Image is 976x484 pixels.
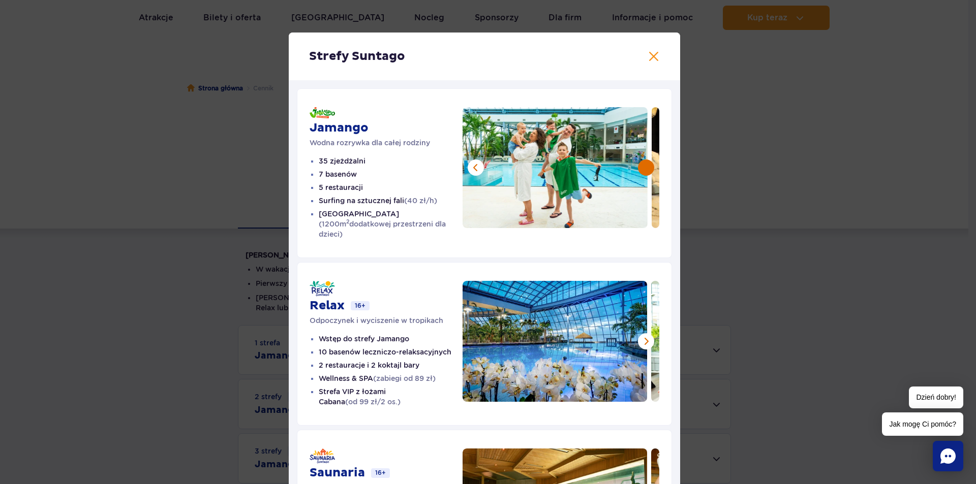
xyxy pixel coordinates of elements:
sup: 2 [346,218,349,225]
li: 35 zjeżdżalni [319,156,463,166]
li: 7 basenów [319,169,463,179]
span: Dzień dobry! [909,386,963,408]
h2: Strefy Suntago [309,49,660,64]
img: Kryty basen otoczony białymi orchideami i palmami, z widokiem na niebo o zmierzchu [463,281,648,402]
li: 5 restauracji [319,182,463,192]
h3: Jamango [310,120,463,136]
p: Wodna rozrywka dla całej rodziny [310,138,463,148]
span: (od 99 zł/2 os.) [345,398,401,406]
p: Odpoczynek i wyciszenie w tropikach [310,315,463,326]
img: Pięcioosobowa rodzina w szlafrokach i klapkach bawi się przy krytym basenie otoczonym palmami [462,107,647,228]
img: Relax - Suntago [310,281,335,296]
li: Wellness & SPA [319,373,463,383]
li: 10 basenów leczniczo-relaksacyjnych [319,347,463,357]
li: Surfing na sztucznej fali [319,196,463,206]
li: Strefa VIP z łożami Cabana [319,386,463,407]
img: Jamango - Water Jungle [310,107,335,118]
span: (1200m dodatkowej przestrzeni dla dzieci) [319,220,446,238]
span: (40 zł/h) [404,197,437,205]
span: 16+ [371,468,390,477]
li: Wstęp do strefy Jamango [319,334,463,344]
span: 16+ [351,301,370,310]
h3: Saunaria [310,465,365,480]
img: Saunaria - Suntago [310,448,335,463]
span: (zabiegi od 89 zł) [373,374,436,382]
span: Jak mogę Ci pomóc? [882,412,963,436]
li: 2 restauracje i 2 koktajl bary [319,360,463,370]
h3: Relax [310,298,345,313]
div: Chat [933,441,963,471]
li: [GEOGRAPHIC_DATA] [319,209,463,239]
